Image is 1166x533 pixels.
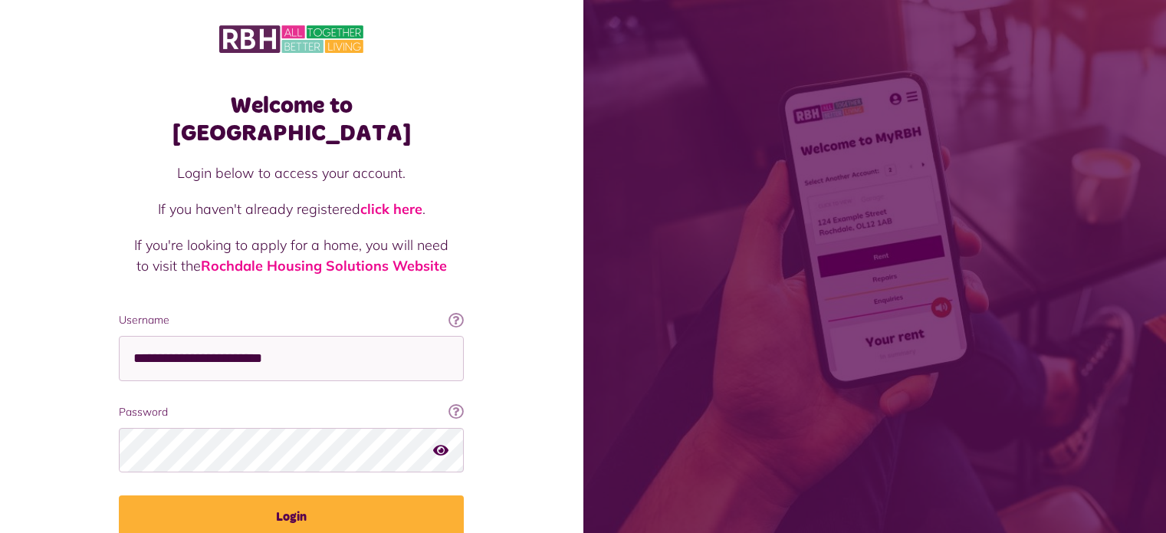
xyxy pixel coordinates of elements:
p: If you're looking to apply for a home, you will need to visit the [134,235,448,276]
p: Login below to access your account. [134,163,448,183]
a: click here [360,200,422,218]
label: Username [119,312,464,328]
label: Password [119,404,464,420]
img: MyRBH [219,23,363,55]
p: If you haven't already registered . [134,199,448,219]
a: Rochdale Housing Solutions Website [201,257,447,275]
h1: Welcome to [GEOGRAPHIC_DATA] [119,92,464,147]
